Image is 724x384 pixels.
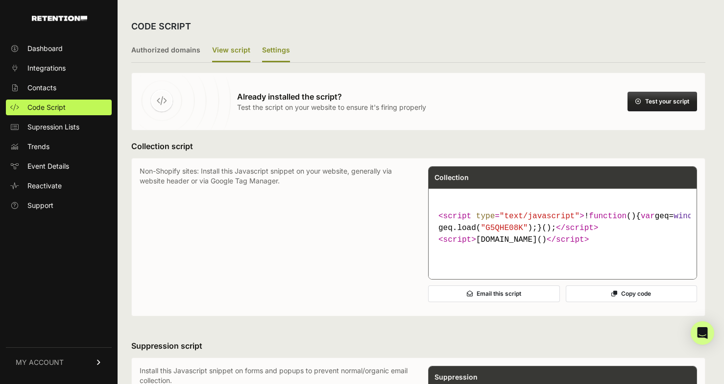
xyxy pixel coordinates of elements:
[547,235,589,244] span: </ >
[476,212,495,221] span: type
[237,91,426,102] h3: Already installed the script?
[27,142,49,152] span: Trends
[140,166,409,308] p: Non-Shopify sites: Install this Javascript snippet on your website, generally via website header ...
[428,285,560,302] button: Email this script
[691,321,714,345] div: Open Intercom Messenger
[6,80,112,96] a: Contacts
[500,212,579,221] span: "text/javascript"
[131,140,705,152] h3: Collection script
[131,20,191,33] h2: CODE SCRIPT
[674,212,702,221] span: window
[481,224,528,232] span: "G5QHE08K"
[27,44,63,53] span: Dashboard
[32,16,87,21] img: Retention.com
[589,212,636,221] span: ( )
[131,39,200,62] label: Authorized domains
[131,340,705,352] h3: Suppression script
[589,212,627,221] span: function
[443,235,472,244] span: script
[556,224,598,232] span: </ >
[443,212,472,221] span: script
[6,119,112,135] a: Supression Lists
[27,102,66,112] span: Code Script
[6,158,112,174] a: Event Details
[641,212,655,221] span: var
[429,167,697,188] div: Collection
[212,39,250,62] label: View script
[27,63,66,73] span: Integrations
[434,206,691,250] code: [DOMAIN_NAME]()
[6,139,112,154] a: Trends
[16,358,64,367] span: MY ACCOUNT
[438,212,584,221] span: < = >
[27,181,62,191] span: Reactivate
[27,201,53,210] span: Support
[27,83,56,93] span: Contacts
[6,41,112,56] a: Dashboard
[565,224,594,232] span: script
[6,100,112,115] a: Code Script
[627,92,697,111] button: Test your script
[6,178,112,194] a: Reactivate
[556,235,584,244] span: script
[237,102,426,112] p: Test the script on your website to ensure it's firing properly
[27,161,69,171] span: Event Details
[6,60,112,76] a: Integrations
[566,285,698,302] button: Copy code
[262,39,290,62] label: Settings
[27,122,79,132] span: Supression Lists
[6,347,112,377] a: MY ACCOUNT
[438,235,476,244] span: < >
[6,198,112,213] a: Support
